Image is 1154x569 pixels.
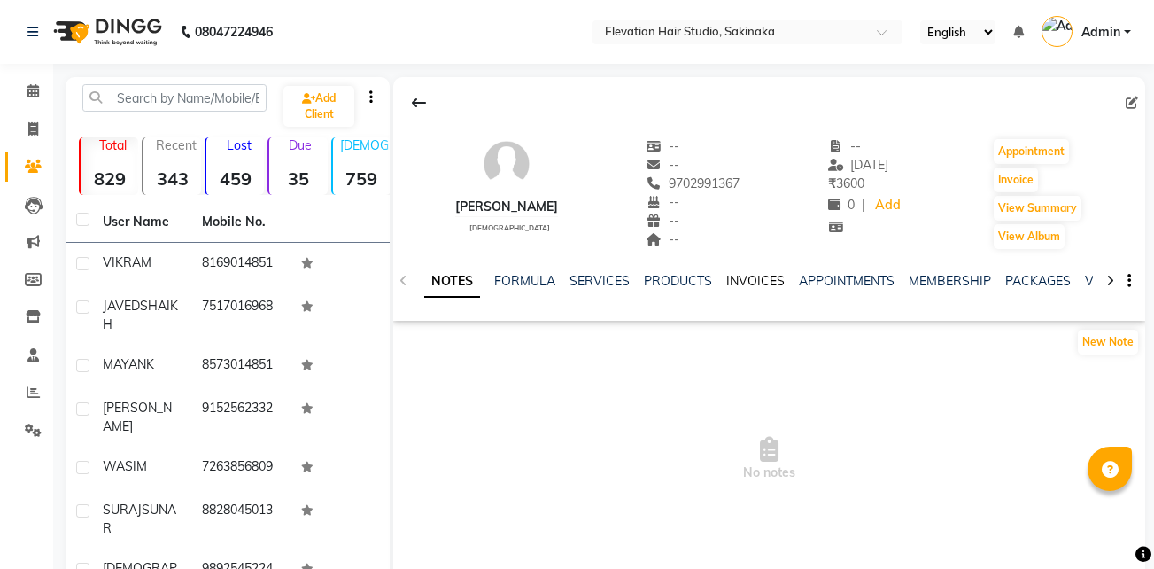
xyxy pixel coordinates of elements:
div: Back to Client [400,86,438,120]
a: Add [872,193,903,218]
span: [DEMOGRAPHIC_DATA] [469,223,550,232]
input: Search by Name/Mobile/Email/Code [82,84,267,112]
span: [DATE] [828,157,889,173]
a: SERVICES [569,273,630,289]
button: Invoice [994,168,1038,192]
td: 7517016968 [191,286,290,345]
button: View Summary [994,196,1081,221]
a: APPOINTMENTS [799,273,895,289]
p: Total [88,137,138,153]
span: -- [646,157,679,173]
span: Admin [1081,23,1120,42]
span: [PERSON_NAME] [103,400,172,434]
button: New Note [1078,330,1138,355]
a: MEMBERSHIP [909,273,991,289]
p: Recent [151,137,201,153]
p: Lost [213,137,264,153]
span: 0 [828,197,855,213]
span: -- [646,231,679,247]
strong: 459 [206,168,264,190]
img: Admin [1042,16,1073,47]
span: 3600 [828,175,864,191]
button: Appointment [994,139,1069,164]
strong: 829 [81,168,138,190]
img: logo [45,7,167,57]
span: 9702991367 [646,175,740,191]
button: View Album [994,224,1065,249]
span: -- [646,213,679,229]
span: -- [646,138,679,154]
span: SHAIKH [103,298,178,332]
img: avatar [480,137,533,191]
p: [DEMOGRAPHIC_DATA] [340,137,391,153]
td: 7263856809 [191,447,290,490]
a: PRODUCTS [644,273,712,289]
a: Add Client [283,86,353,127]
td: 8828045013 [191,490,290,549]
th: User Name [92,202,191,243]
a: PACKAGES [1005,273,1071,289]
span: SURAJ [103,502,142,518]
b: 08047224946 [195,7,273,57]
th: Mobile No. [191,202,290,243]
a: FORMULA [494,273,555,289]
td: 9152562332 [191,388,290,447]
span: -- [646,194,679,210]
strong: 35 [269,168,327,190]
strong: 343 [143,168,201,190]
a: NOTES [424,266,480,298]
span: ₹ [828,175,836,191]
div: [PERSON_NAME] [455,198,558,216]
span: JAVED [103,298,140,314]
a: INVOICES [726,273,785,289]
span: -- [828,138,862,154]
p: Due [273,137,327,153]
strong: 759 [333,168,391,190]
td: 8573014851 [191,345,290,388]
span: MAYANK [103,356,154,372]
span: No notes [393,370,1145,548]
td: 8169014851 [191,243,290,286]
span: | [862,196,865,214]
span: VIKRAM [103,254,151,270]
span: WASIM [103,458,147,474]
